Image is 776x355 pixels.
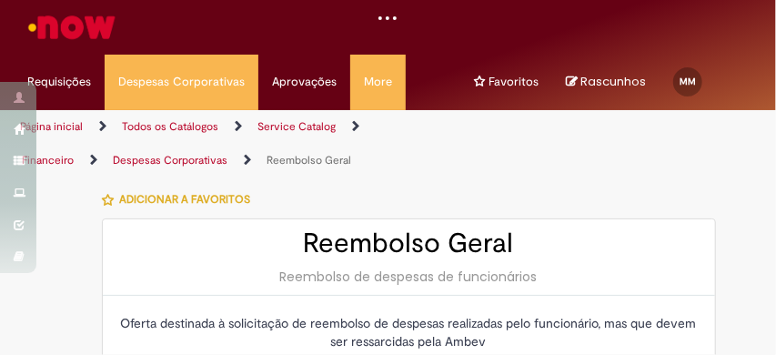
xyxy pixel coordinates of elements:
[120,192,251,207] span: Adicionar a Favoritos
[350,55,406,110] ul: Menu Cabeçalho
[364,73,392,91] span: More
[406,55,433,110] ul: Menu Cabeçalho
[118,73,245,91] span: Despesas Corporativas
[14,110,375,177] ul: Trilhas de página
[580,73,646,90] span: Rascunhos
[258,55,350,110] ul: Menu Cabeçalho
[660,55,721,91] a: MM
[460,55,552,110] ul: Menu Cabeçalho
[460,55,552,109] a: Favoritos : 0
[433,55,460,110] ul: Menu Cabeçalho
[566,73,646,90] a: No momento, sua lista de rascunhos tem 0 Itens
[121,314,697,350] p: Oferta destinada à solicitação de reembolso de despesas realizadas pelo funcionário, mas que deve...
[489,73,539,91] span: Favoritos
[14,55,105,110] ul: Menu Cabeçalho
[105,55,258,110] ul: Menu Cabeçalho
[22,153,74,167] a: Financeiro
[267,153,351,167] a: Reembolso Geral
[113,153,227,167] a: Despesas Corporativas
[121,268,697,286] div: Reembolso de despesas de funcionários
[14,55,105,109] a: Requisições : 0
[272,73,337,91] span: Aprovações
[27,73,91,91] span: Requisições
[257,119,336,134] a: Service Catalog
[102,180,261,218] button: Adicionar a Favoritos
[105,55,258,109] a: Despesas Corporativas :
[680,76,696,87] span: MM
[20,119,83,134] a: Página inicial
[25,9,119,46] img: ServiceNow
[121,228,697,259] h2: Reembolso Geral
[258,55,350,109] a: Aprovações : 0
[350,55,406,109] a: More : 5
[122,119,218,134] a: Todos os Catálogos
